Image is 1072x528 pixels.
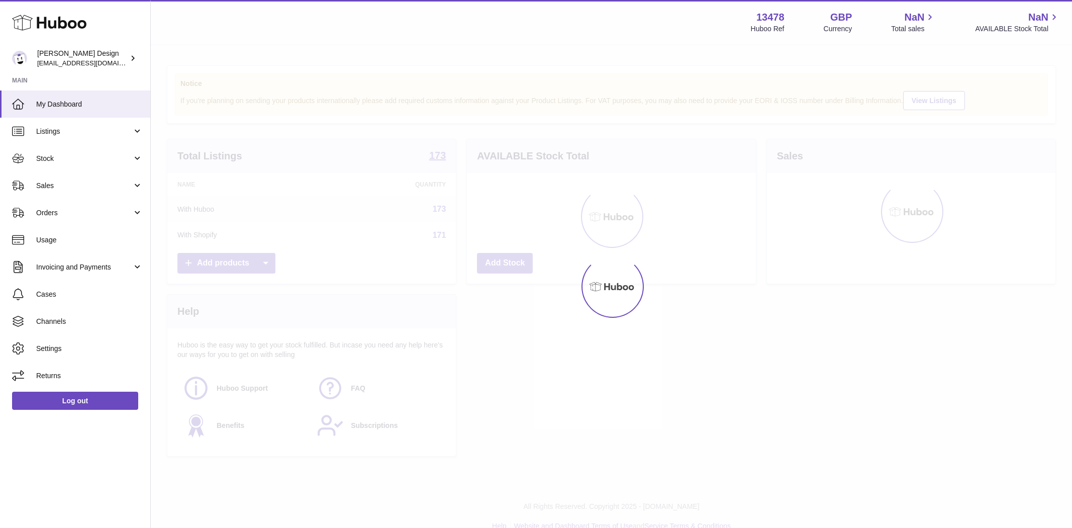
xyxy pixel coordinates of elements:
img: internalAdmin-13478@internal.huboo.com [12,51,27,66]
div: Huboo Ref [751,24,785,34]
span: Returns [36,371,143,381]
span: Channels [36,317,143,326]
span: Orders [36,208,132,218]
span: [EMAIL_ADDRESS][DOMAIN_NAME] [37,59,148,67]
div: [PERSON_NAME] Design [37,49,128,68]
div: Currency [824,24,852,34]
span: Total sales [891,24,936,34]
span: Usage [36,235,143,245]
span: Listings [36,127,132,136]
span: Settings [36,344,143,354]
span: Cases [36,290,143,299]
span: My Dashboard [36,100,143,109]
span: NaN [1028,11,1048,24]
span: Stock [36,154,132,163]
a: NaN Total sales [891,11,936,34]
span: NaN [904,11,924,24]
span: AVAILABLE Stock Total [975,24,1060,34]
strong: GBP [830,11,852,24]
strong: 13478 [756,11,785,24]
a: NaN AVAILABLE Stock Total [975,11,1060,34]
span: Sales [36,181,132,191]
a: Log out [12,392,138,410]
span: Invoicing and Payments [36,262,132,272]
